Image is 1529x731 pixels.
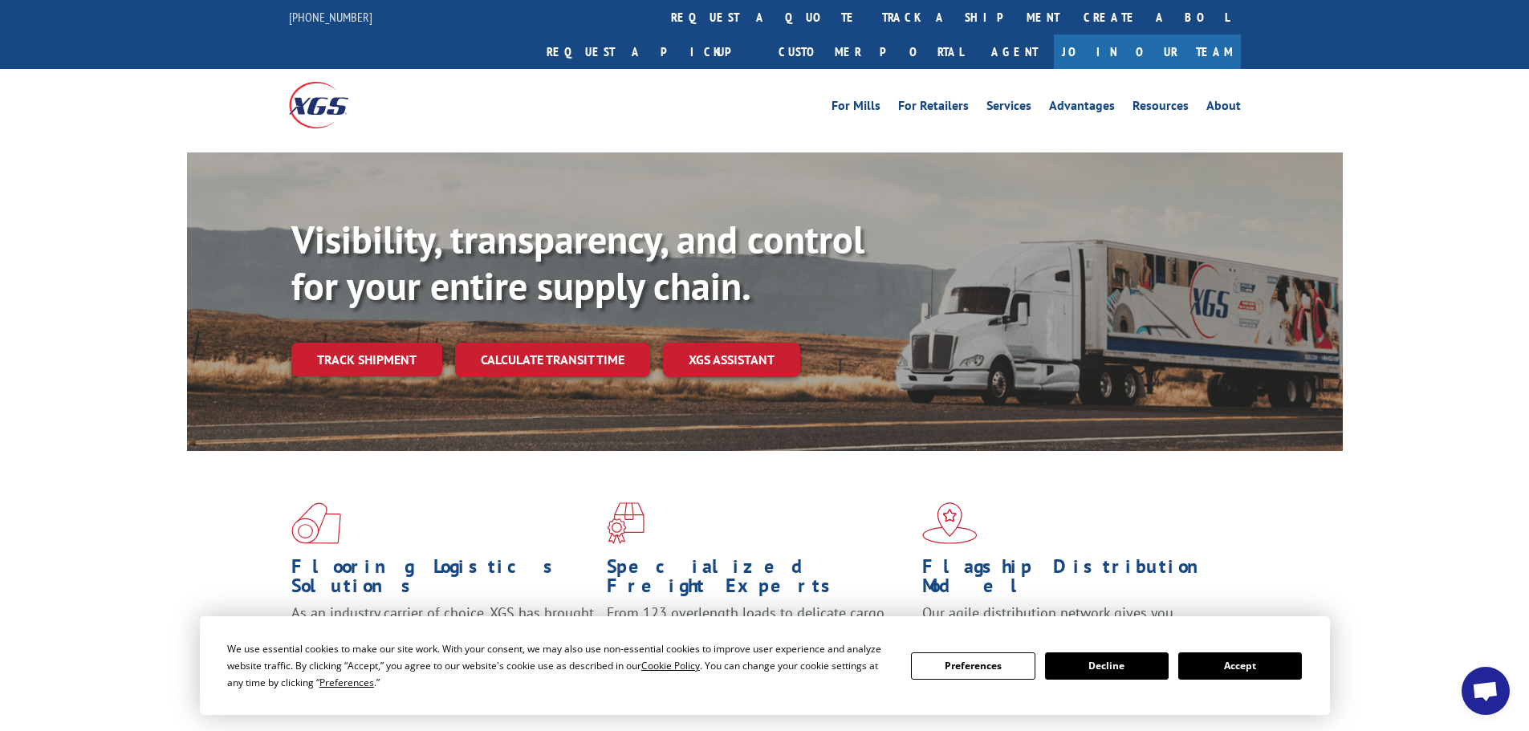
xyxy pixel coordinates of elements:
[200,616,1330,715] div: Cookie Consent Prompt
[911,652,1035,680] button: Preferences
[535,35,767,69] a: Request a pickup
[227,640,892,691] div: We use essential cookies to make our site work. With your consent, we may also use non-essential ...
[1178,652,1302,680] button: Accept
[1054,35,1241,69] a: Join Our Team
[922,603,1218,641] span: Our agile distribution network gives you nationwide inventory management on demand.
[291,343,442,376] a: Track shipment
[832,99,880,117] a: For Mills
[291,603,594,660] span: As an industry carrier of choice, XGS has brought innovation and dedication to flooring logistics...
[1045,652,1169,680] button: Decline
[319,676,374,689] span: Preferences
[898,99,969,117] a: For Retailers
[291,557,595,603] h1: Flooring Logistics Solutions
[922,502,978,544] img: xgs-icon-flagship-distribution-model-red
[291,502,341,544] img: xgs-icon-total-supply-chain-intelligence-red
[767,35,975,69] a: Customer Portal
[607,502,645,544] img: xgs-icon-focused-on-flooring-red
[975,35,1054,69] a: Agent
[1049,99,1115,117] a: Advantages
[1206,99,1241,117] a: About
[291,214,864,311] b: Visibility, transparency, and control for your entire supply chain.
[289,9,372,25] a: [PHONE_NUMBER]
[607,557,910,603] h1: Specialized Freight Experts
[1462,667,1510,715] div: Open chat
[607,603,910,675] p: From 123 overlength loads to delicate cargo, our experienced staff knows the best way to move you...
[663,343,800,377] a: XGS ASSISTANT
[455,343,650,377] a: Calculate transit time
[641,659,700,672] span: Cookie Policy
[1133,99,1189,117] a: Resources
[986,99,1031,117] a: Services
[922,557,1226,603] h1: Flagship Distribution Model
